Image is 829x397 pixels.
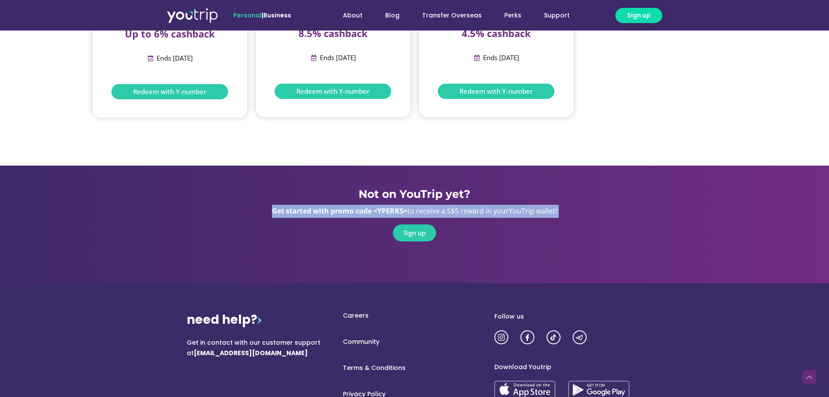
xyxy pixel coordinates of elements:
span: Redeem with Y-number [296,88,369,95]
a: Redeem with Y-number [275,84,391,99]
nav: Menu [315,7,581,24]
span: Ends [DATE] [318,52,356,64]
span: | [233,11,291,20]
a: Careers [334,311,494,320]
b: [EMAIL_ADDRESS][DOMAIN_NAME] [194,349,308,357]
p: 8.5% cashback [269,24,397,42]
div: need help? [187,311,335,329]
a: Transfer Overseas [411,7,493,24]
span: Ends [DATE] [481,52,519,64]
img: utrip-ig-3x.png [494,330,508,344]
h1: Not on YouTrip yet? [167,187,663,200]
a: Support [533,7,581,24]
span: Sign up [627,11,651,20]
span: YouTrip wallet! [509,206,557,216]
img: utrip-tiktok-3x.png [547,330,560,344]
span: Redeem with Y-number [133,88,206,95]
a: Terms & Conditions [334,363,494,373]
span: Sign up [403,230,426,236]
div: Download Youtrip [494,362,642,372]
div: Follow us [494,311,642,322]
span: Ends [DATE] [154,52,193,64]
a: Business [263,11,291,20]
b: Get started with promo code <YPERK5> [272,206,407,216]
a: About [332,7,374,24]
a: Blog [374,7,411,24]
a: Sign up [393,224,436,241]
span: Redeem with Y-number [460,88,533,95]
span: Personal [233,11,262,20]
a: Community [334,337,494,346]
span: Get in contact with our customer support at [187,338,320,357]
img: utrip-tg-3x.png [573,330,587,344]
a: Redeem with Y-number [438,84,554,99]
p: 4.5% cashback [432,24,560,42]
a: Sign up [615,8,662,23]
a: Redeem with Y-number [111,84,228,99]
a: Perks [493,7,533,24]
p: Up to 6% cashback [106,25,234,43]
p: to receive a S$5 reward in your [254,205,576,218]
img: utrip-fb-3x.png [520,330,534,344]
